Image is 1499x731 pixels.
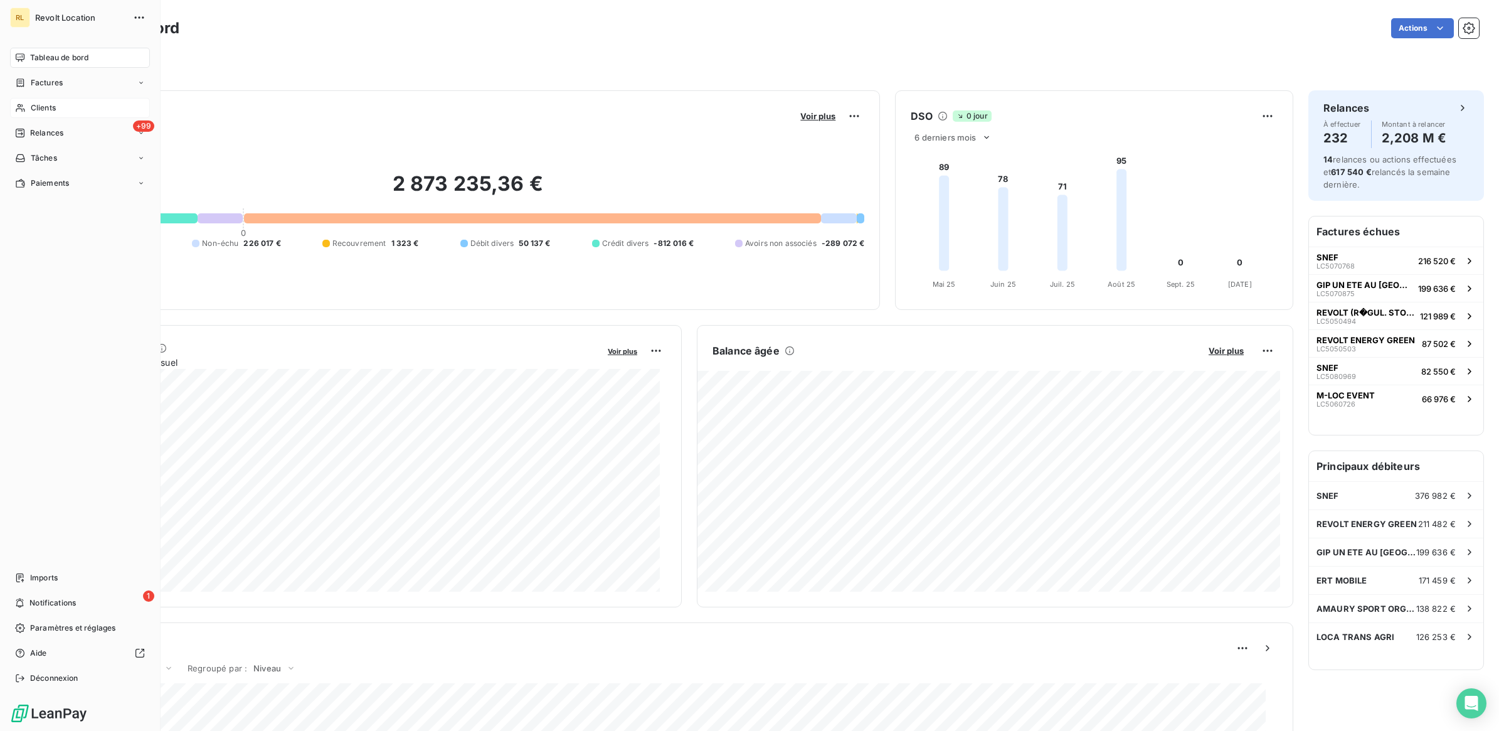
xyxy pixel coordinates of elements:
span: 126 253 € [1416,632,1456,642]
span: M-LOC EVENT [1316,390,1375,400]
span: LC5070768 [1316,262,1355,270]
span: Revolt Location [35,13,125,23]
span: 211 482 € [1418,519,1456,529]
button: REVOLT ENERGY GREENLC505050387 502 € [1309,329,1483,357]
span: Montant à relancer [1382,120,1446,128]
span: Tâches [31,152,57,164]
span: LC5050494 [1316,317,1356,325]
span: 376 982 € [1415,491,1456,501]
span: À effectuer [1323,120,1361,128]
span: REVOLT ENERGY GREEN [1316,335,1415,345]
span: 216 520 € [1418,256,1456,266]
span: 87 502 € [1422,339,1456,349]
span: ERT MOBILE [1316,575,1367,585]
span: -812 016 € [654,238,694,249]
span: 199 636 € [1416,547,1456,557]
span: 226 017 € [243,238,280,249]
tspan: Juil. 25 [1050,280,1075,289]
div: Open Intercom Messenger [1456,688,1486,718]
span: Regroupé par : [188,663,247,673]
span: 14 [1323,154,1333,164]
span: SNEF [1316,363,1338,373]
span: relances ou actions effectuées et relancés la semaine dernière. [1323,154,1456,189]
span: AMAURY SPORT ORGANISATION [1316,604,1416,614]
h4: 232 [1323,128,1361,148]
button: Voir plus [604,345,641,356]
img: Logo LeanPay [10,703,88,723]
span: LC5050503 [1316,345,1356,353]
span: 66 976 € [1422,394,1456,404]
span: REVOLT ENERGY GREEN [1316,519,1417,529]
div: RL [10,8,30,28]
span: GIP UN ETE AU [GEOGRAPHIC_DATA] [1316,280,1413,290]
h6: Balance âgée [712,343,780,358]
tspan: Août 25 [1108,280,1135,289]
button: Voir plus [1205,345,1247,356]
span: 138 822 € [1416,604,1456,614]
h6: Factures échues [1309,216,1483,247]
span: Chiffre d'affaires mensuel [71,356,599,369]
span: Avoirs non associés [745,238,817,249]
tspan: [DATE] [1228,280,1252,289]
span: 199 636 € [1418,284,1456,294]
span: Déconnexion [30,673,78,684]
span: Crédit divers [602,238,649,249]
span: Clients [31,102,56,114]
span: +99 [133,120,154,132]
h4: 2,208 M € [1382,128,1446,148]
span: GIP UN ETE AU [GEOGRAPHIC_DATA] [1316,547,1416,557]
span: Voir plus [1209,346,1244,356]
span: SNEF [1316,491,1339,501]
span: REVOLT (R�GUL. STOCK LOCATION) [1316,307,1415,317]
button: GIP UN ETE AU [GEOGRAPHIC_DATA]LC5070875199 636 € [1309,274,1483,302]
span: LC5080969 [1316,373,1356,380]
span: 1 323 € [391,238,419,249]
span: Paiements [31,178,69,189]
span: Notifications [29,597,76,609]
a: Aide [10,643,150,663]
h2: 2 873 235,36 € [71,171,864,209]
span: Tableau de bord [30,52,88,63]
span: LC5070875 [1316,290,1355,297]
span: 171 459 € [1419,575,1456,585]
h6: DSO [911,109,932,124]
span: 1 [143,590,154,602]
span: 0 jour [953,110,992,122]
span: Paramètres et réglages [30,622,115,634]
span: Débit divers [470,238,514,249]
span: Niveau [253,663,281,673]
span: 6 derniers mois [914,132,976,142]
span: Non-échu [202,238,238,249]
h6: Principaux débiteurs [1309,451,1483,481]
span: Relances [30,127,63,139]
tspan: Sept. 25 [1167,280,1195,289]
span: Recouvrement [332,238,386,249]
span: SNEF [1316,252,1338,262]
button: SNEFLC508096982 550 € [1309,357,1483,385]
span: 82 550 € [1421,366,1456,376]
button: M-LOC EVENTLC506072666 976 € [1309,385,1483,412]
button: REVOLT (R�GUL. STOCK LOCATION)LC5050494121 989 € [1309,302,1483,329]
span: 50 137 € [519,238,550,249]
tspan: Juin 25 [990,280,1016,289]
button: Voir plus [797,110,839,122]
span: LOCA TRANS AGRI [1316,632,1394,642]
button: Actions [1391,18,1454,38]
span: Aide [30,648,47,659]
span: Imports [30,572,58,584]
button: SNEFLC5070768216 520 € [1309,247,1483,274]
span: 0 [241,228,246,238]
span: Voir plus [608,347,637,356]
span: LC5060726 [1316,400,1355,408]
span: Voir plus [800,111,835,121]
span: Factures [31,77,63,88]
span: -289 072 € [822,238,865,249]
tspan: Mai 25 [933,280,956,289]
span: 121 989 € [1420,311,1456,321]
span: 617 540 € [1331,167,1371,177]
h6: Relances [1323,100,1369,115]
